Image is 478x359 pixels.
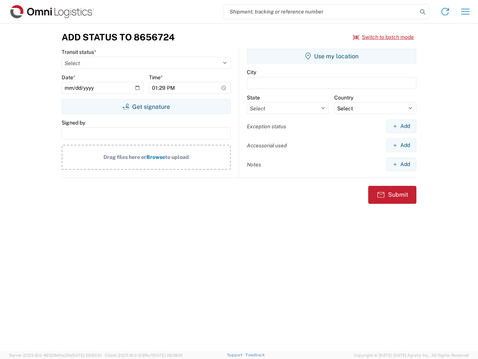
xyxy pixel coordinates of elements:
[227,353,246,357] a: Support
[334,94,353,101] label: Country
[62,119,85,126] label: Signed by
[368,186,416,204] button: Submit
[246,353,265,357] a: Feedback
[386,138,416,152] button: Add
[62,99,231,114] button: Get signature
[62,32,175,43] h3: Add Status to 8656724
[62,49,96,55] label: Transit status
[146,154,165,160] span: Browse
[247,94,260,101] label: State
[71,353,102,358] span: [DATE] 09:50:51
[149,74,163,81] label: Time
[165,154,189,160] span: to upload
[247,49,416,64] button: Use my location
[105,353,183,358] span: Client: 2025.19.0-129fbcf
[353,31,414,43] button: Switch to batch mode
[9,353,102,358] span: Server: 2025.19.0-49328d0a35e
[247,161,261,168] label: Notes
[103,154,146,160] span: Drag files here or
[247,69,256,76] label: City
[224,4,418,19] input: Shipment, tracking or reference number
[386,119,416,133] button: Add
[62,74,75,81] label: Date
[354,352,469,359] span: Copyright © [DATE]-[DATE] Agistix Inc., All Rights Reserved
[386,157,416,171] button: Add
[247,123,286,130] label: Exception status
[247,142,287,149] label: Accessorial used
[152,353,183,358] span: [DATE] 09:39:01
